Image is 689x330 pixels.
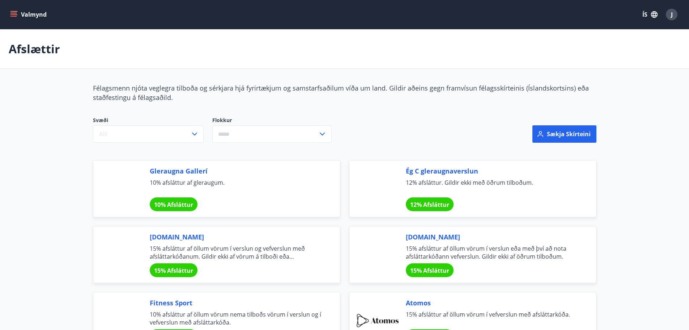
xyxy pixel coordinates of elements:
[406,166,579,176] span: Ég C gleraugnaverslun
[532,125,596,143] button: Sækja skírteini
[150,310,323,326] span: 10% afsláttur af öllum vörum nema tilboðs vörum í verslun og í vefverslun með afsláttarkóða.
[406,232,579,242] span: [DOMAIN_NAME]
[410,201,449,209] span: 12% Afsláttur
[212,117,332,124] label: Flokkur
[154,201,193,209] span: 10% Afsláttur
[638,8,662,21] button: ÍS
[663,6,680,23] button: J
[9,8,50,21] button: menu
[406,179,579,195] span: 12% afsláttur. Gildir ekki með öðrum tilboðum.
[150,166,323,176] span: Gleraugna Gallerí
[154,267,193,275] span: 15% Afsláttur
[93,125,204,143] button: Allt
[150,298,323,308] span: Fitness Sport
[406,245,579,260] span: 15% afsláttur af öllum vörum í verslun eða með því að nota afsláttarkóðann vefverslun. Gildir ekk...
[9,41,60,57] p: Afslættir
[150,245,323,260] span: 15% afsláttur af öllum vörum í verslun og vefverslun með afsláttarkóðanum. Gildir ekki af vörum á...
[406,298,579,308] span: Atomos
[150,232,323,242] span: [DOMAIN_NAME]
[671,11,673,18] span: J
[99,130,108,138] span: Allt
[406,310,579,326] span: 15% afsláttur af öllum vörum í vefverslun með afsláttarkóða.
[93,84,589,102] span: Félagsmenn njóta veglegra tilboða og sérkjara hjá fyrirtækjum og samstarfsaðilum víða um land. Gi...
[150,179,323,195] span: 10% afsláttur af gleraugum.
[410,267,449,275] span: 15% Afsláttur
[93,117,204,125] span: Svæði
